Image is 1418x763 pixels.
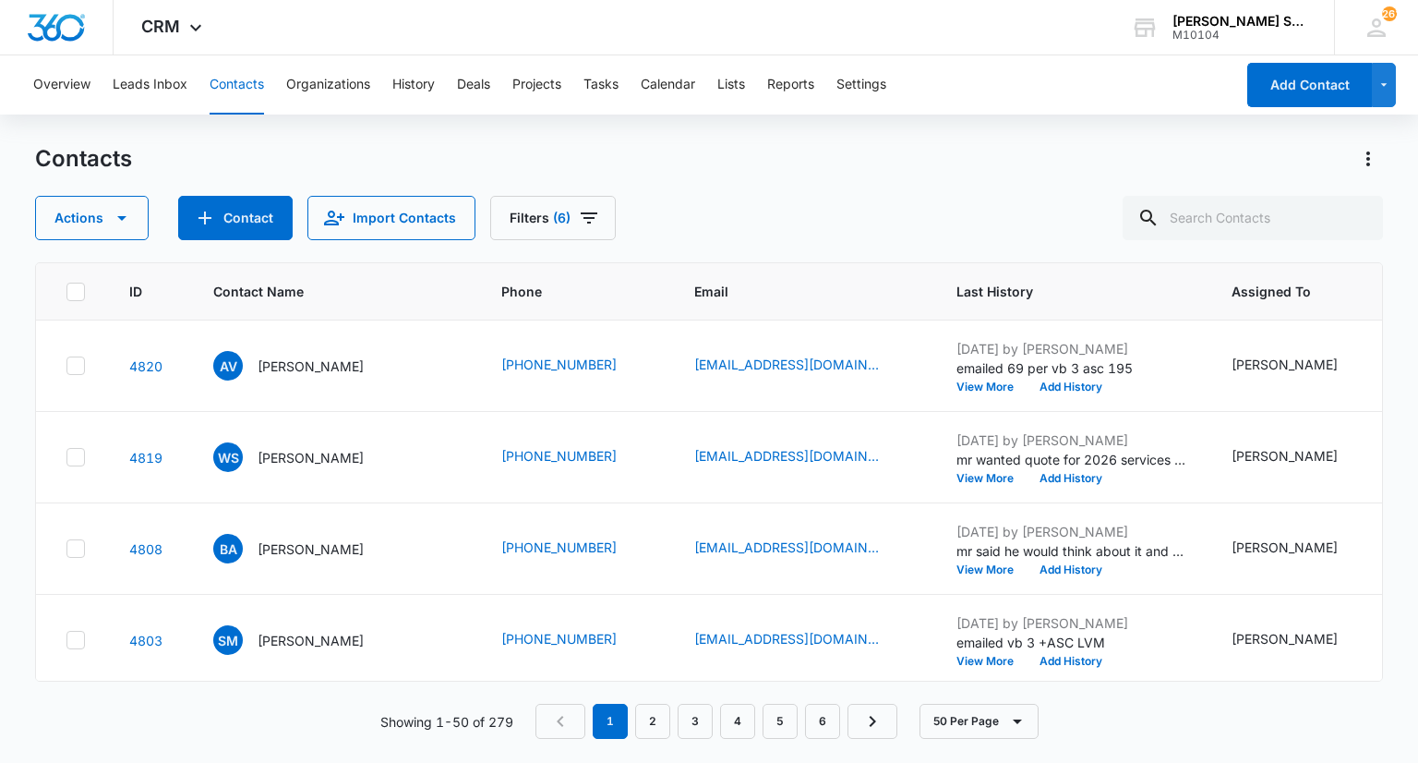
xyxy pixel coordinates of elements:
div: Email - confessions2@sbcglobal.net - Select to Edit Field [694,629,912,651]
em: 1 [593,704,628,739]
button: Settings [836,55,886,115]
button: Calendar [641,55,695,115]
div: Phone - 6302347759 - Select to Edit Field [501,355,650,377]
span: Last History [956,282,1160,301]
div: Assigned To - Ted DiMayo - Select to Edit Field [1232,446,1371,468]
a: [EMAIL_ADDRESS][DOMAIN_NAME] [694,538,879,557]
p: Showing 1-50 of 279 [380,712,513,732]
div: [PERSON_NAME] [1232,538,1338,557]
button: Add History [1027,381,1115,393]
div: Phone - 6828889731 - Select to Edit Field [501,538,650,560]
button: Add History [1027,473,1115,484]
div: Assigned To - Ted DiMayo - Select to Edit Field [1232,538,1371,560]
span: AV [213,351,243,381]
button: Actions [35,196,149,240]
a: [EMAIL_ADDRESS][DOMAIN_NAME] [694,355,879,374]
input: Search Contacts [1123,196,1383,240]
span: Phone [501,282,623,301]
p: [PERSON_NAME] [258,357,364,376]
p: [DATE] by [PERSON_NAME] [956,430,1187,450]
span: (6) [553,212,571,224]
a: Page 5 [763,704,798,739]
nav: Pagination [535,704,897,739]
a: [PHONE_NUMBER] [501,538,617,557]
div: notifications count [1382,6,1397,21]
p: emailed 69 per vb 3 asc 195 [956,358,1187,378]
button: View More [956,473,1027,484]
a: Navigate to contact details page for Adam Vollmers [129,358,162,374]
button: Contacts [210,55,264,115]
a: Page 6 [805,704,840,739]
div: Email - wstockey@att.net - Select to Edit Field [694,446,912,468]
span: Assigned To [1232,282,1344,301]
div: account name [1172,14,1307,29]
button: View More [956,656,1027,667]
span: BA [213,534,243,563]
div: Phone - 7085650081 - Select to Edit Field [501,629,650,651]
div: [PERSON_NAME] [1232,446,1338,466]
button: 50 Per Page [919,704,1039,739]
button: History [392,55,435,115]
button: View More [956,564,1027,575]
span: ID [129,282,142,301]
div: Email - billabitz@gmail.com - Select to Edit Field [694,538,912,560]
p: mr wanted quote for 2026 services cb 8-18 [956,450,1187,469]
button: Import Contacts [307,196,475,240]
div: [PERSON_NAME] [1232,629,1338,648]
div: Phone - 6307684428 - Select to Edit Field [501,446,650,468]
a: Page 4 [720,704,755,739]
p: [PERSON_NAME] [258,448,364,467]
div: Contact Name - Bill Abitz - Select to Edit Field [213,534,397,563]
button: Deals [457,55,490,115]
a: Navigate to contact details page for Bill Abitz [129,541,162,557]
div: account id [1172,29,1307,42]
button: Add Contact [1247,63,1372,107]
div: Contact Name - William Stockey - Select to Edit Field [213,442,397,472]
a: [PHONE_NUMBER] [501,355,617,374]
button: Tasks [583,55,619,115]
span: 261 [1382,6,1397,21]
p: [PERSON_NAME] [258,631,364,650]
button: Add History [1027,564,1115,575]
button: Add History [1027,656,1115,667]
button: Overview [33,55,90,115]
a: Page 3 [678,704,713,739]
span: Email [694,282,885,301]
span: Contact Name [213,282,430,301]
a: [EMAIL_ADDRESS][DOMAIN_NAME] [694,629,879,648]
span: SM [213,625,243,655]
button: Filters [490,196,616,240]
div: Assigned To - Ted DiMayo - Select to Edit Field [1232,629,1371,651]
p: emailed vb 3 +ASC LVM [956,633,1187,652]
button: View More [956,381,1027,393]
div: Email - avollme@yahoo.com - Select to Edit Field [694,355,912,377]
p: mr said he would think about it and get back to [GEOGRAPHIC_DATA] [956,541,1187,561]
div: Assigned To - Ted DiMayo - Select to Edit Field [1232,355,1371,377]
h1: Contacts [35,145,132,173]
a: Navigate to contact details page for Sherleanne McFadden [129,633,162,648]
button: Add Contact [178,196,293,240]
button: Lists [717,55,745,115]
button: Reports [767,55,814,115]
button: Leads Inbox [113,55,187,115]
span: WS [213,442,243,472]
span: CRM [141,17,180,36]
p: [PERSON_NAME] [258,539,364,559]
a: Navigate to contact details page for William Stockey [129,450,162,466]
div: Contact Name - Sherleanne McFadden - Select to Edit Field [213,625,397,655]
a: [EMAIL_ADDRESS][DOMAIN_NAME] [694,446,879,466]
div: Contact Name - Adam Vollmers - Select to Edit Field [213,351,397,381]
p: [DATE] by [PERSON_NAME] [956,522,1187,541]
p: [DATE] by [PERSON_NAME] [956,339,1187,358]
button: Actions [1353,144,1383,174]
a: Page 2 [635,704,670,739]
button: Organizations [286,55,370,115]
div: [PERSON_NAME] [1232,355,1338,374]
button: Projects [512,55,561,115]
a: [PHONE_NUMBER] [501,629,617,648]
a: [PHONE_NUMBER] [501,446,617,466]
a: Next Page [847,704,897,739]
p: [DATE] by [PERSON_NAME] [956,613,1187,633]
